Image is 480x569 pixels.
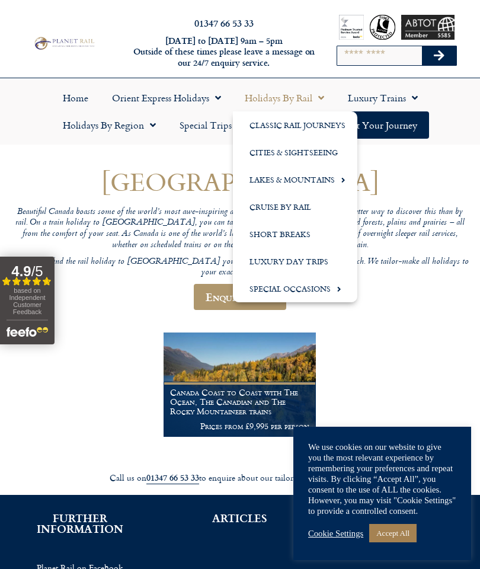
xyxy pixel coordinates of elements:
[233,275,357,302] a: Special Occasions
[51,84,100,111] a: Home
[233,220,357,248] a: Short Breaks
[18,513,142,534] h2: FURTHER INFORMATION
[170,388,309,415] h1: Canada Coast to Coast with The Ocean, The Canadian and The Rocky Mountaineer trains
[11,207,469,251] p: Beautiful Canada boasts some of the world’s most awe-inspiring and diverse scenery – and there is...
[336,84,430,111] a: Luxury Trains
[164,333,316,437] a: Canada Coast to Coast with The Ocean, The Canadian and The Rocky Mountaineer trains Prices from £...
[51,111,168,139] a: Holidays by Region
[308,528,363,539] a: Cookie Settings
[233,111,357,139] a: Classic Rail Journeys
[308,442,456,516] div: We use cookies on our website to give you the most relevant experience by remembering your prefer...
[233,193,357,220] a: Cruise by Rail
[329,111,429,139] a: Start your Journey
[194,16,254,30] a: 01347 66 53 33
[100,84,233,111] a: Orient Express Holidays
[11,168,469,196] h1: [GEOGRAPHIC_DATA]
[422,46,456,65] button: Search
[233,139,357,166] a: Cities & Sightseeing
[168,111,255,139] a: Special Trips
[369,524,417,542] a: Accept All
[131,36,317,69] h6: [DATE] to [DATE] 9am – 5pm Outside of these times please leave a message on our 24/7 enquiry serv...
[6,472,474,484] div: Call us on to enquire about our tailor made holidays by rail
[32,36,96,52] img: Planet Rail Train Holidays Logo
[233,111,357,302] ul: Holidays by Rail
[178,513,302,523] h2: ARTICLES
[233,166,357,193] a: Lakes & Mountains
[233,84,336,111] a: Holidays by Rail
[194,284,286,310] a: Enquire Now
[170,421,309,431] p: Prices from £9,995 per person
[6,84,474,139] nav: Menu
[233,248,357,275] a: Luxury Day Trips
